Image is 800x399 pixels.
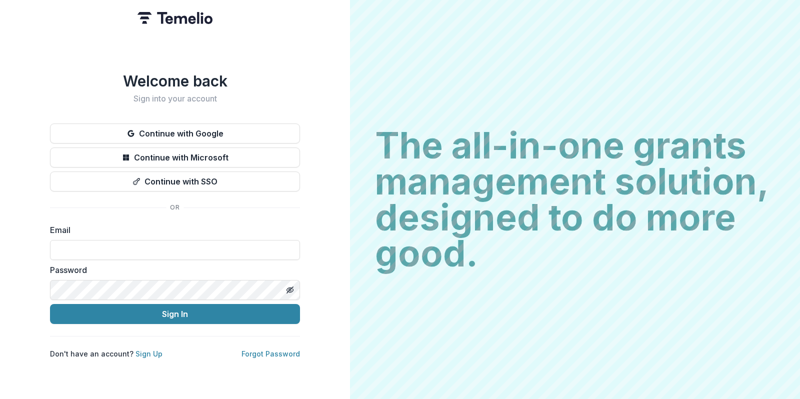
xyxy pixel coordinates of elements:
button: Continue with Google [50,123,300,143]
a: Forgot Password [241,349,300,358]
label: Email [50,224,294,236]
p: Don't have an account? [50,348,162,359]
button: Continue with Microsoft [50,147,300,167]
button: Toggle password visibility [282,282,298,298]
label: Password [50,264,294,276]
button: Sign In [50,304,300,324]
button: Continue with SSO [50,171,300,191]
a: Sign Up [135,349,162,358]
h2: Sign into your account [50,94,300,103]
img: Temelio [137,12,212,24]
h1: Welcome back [50,72,300,90]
